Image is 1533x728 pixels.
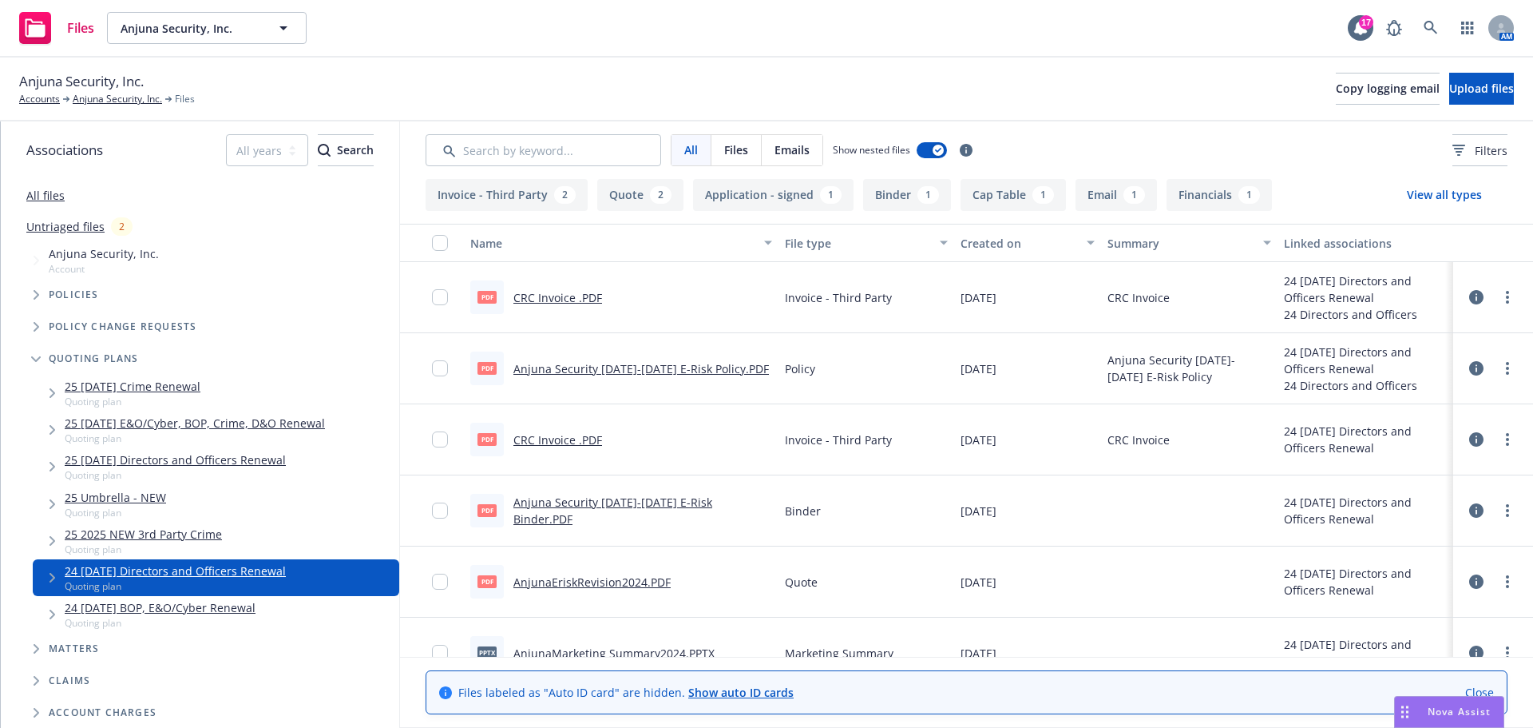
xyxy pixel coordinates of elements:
span: [DATE] [961,574,996,591]
div: 2 [111,217,133,236]
span: Binder [785,503,821,519]
span: Filters [1452,142,1507,159]
div: Linked associations [1284,235,1447,252]
span: CRC Invoice [1107,432,1170,448]
a: Report a Bug [1378,12,1410,44]
div: File type [785,235,930,252]
div: 1 [1123,186,1145,204]
a: All files [26,188,65,203]
a: Untriaged files [26,218,105,235]
span: Anjuna Security [DATE]-[DATE] E-Risk Policy [1107,352,1270,385]
span: Files [724,141,748,158]
a: more [1498,359,1517,378]
span: Quoting plan [65,543,222,556]
span: Show nested files [833,143,910,157]
div: 17 [1359,15,1373,30]
input: Search by keyword... [426,134,661,166]
div: Summary [1107,235,1253,252]
span: Emails [774,141,810,158]
a: AnjunaEriskRevision2024.PDF [513,575,671,590]
span: Quoting plan [65,506,166,519]
span: Quoting plan [65,579,286,593]
div: 24 [DATE] Directors and Officers Renewal [1284,273,1447,306]
a: 24 [DATE] Directors and Officers Renewal [65,563,286,579]
a: Show auto ID cards [688,685,794,700]
input: Toggle Row Selected [432,503,448,519]
div: 1 [917,186,939,204]
button: Cap Table [961,179,1066,211]
span: Matters [49,644,99,654]
div: 24 Directors and Officers [1284,306,1447,323]
span: Claims [49,676,90,686]
a: more [1498,288,1517,307]
span: CRC Invoice [1107,289,1170,306]
span: Anjuna Security, Inc. [121,20,259,37]
a: 25 [DATE] Directors and Officers Renewal [65,452,286,468]
span: Nova Assist [1428,705,1491,718]
div: 1 [1238,186,1260,204]
span: Quoting plan [65,616,255,630]
div: 24 [DATE] Directors and Officers Renewal [1284,423,1447,456]
div: Drag to move [1395,697,1415,727]
a: Anjuna Security [DATE]-[DATE] E-Risk Policy.PDF [513,361,769,376]
a: CRC Invoice .PDF [513,432,602,448]
span: Quote [785,574,818,591]
a: 25 [DATE] Crime Renewal [65,378,200,395]
button: Name [464,224,778,262]
input: Toggle Row Selected [432,574,448,590]
div: Search [318,135,374,165]
button: View all types [1381,179,1507,211]
a: 24 [DATE] BOP, E&O/Cyber Renewal [65,599,255,616]
a: Anjuna Security, Inc. [73,92,162,106]
button: Created on [954,224,1101,262]
a: more [1498,430,1517,449]
a: Search [1415,12,1447,44]
input: Toggle Row Selected [432,289,448,305]
input: Toggle Row Selected [432,645,448,661]
div: 24 [DATE] Directors and Officers Renewal [1284,565,1447,599]
span: [DATE] [961,645,996,662]
div: 1 [820,186,842,204]
div: 24 Directors and Officers [1284,377,1447,394]
a: CRC Invoice .PDF [513,290,602,305]
div: 2 [650,186,671,204]
button: Summary [1101,224,1277,262]
span: Filters [1475,142,1507,159]
span: Policy [785,360,815,377]
span: Account [49,262,159,276]
span: All [684,141,698,158]
a: 25 [DATE] E&O/Cyber, BOP, Crime, D&O Renewal [65,415,325,432]
div: 1 [1032,186,1054,204]
span: Quoting plan [65,432,325,445]
button: SearchSearch [318,134,374,166]
span: Associations [26,140,103,161]
span: Policies [49,290,99,300]
a: Switch app [1452,12,1483,44]
div: 2 [554,186,576,204]
button: Application - signed [693,179,854,211]
svg: Search [318,144,331,157]
div: 24 [DATE] Directors and Officers Renewal [1284,494,1447,527]
button: Copy logging email [1336,73,1440,105]
span: [DATE] [961,289,996,306]
button: File type [778,224,954,262]
span: PDF [477,433,497,445]
button: Upload files [1449,73,1514,105]
div: 24 [DATE] Directors and Officers Renewal [1284,636,1447,670]
span: [DATE] [961,360,996,377]
button: Linked associations [1277,224,1453,262]
button: Quote [597,179,683,211]
button: Binder [863,179,951,211]
a: more [1498,501,1517,520]
button: Financials [1167,179,1272,211]
span: Invoice - Third Party [785,289,892,306]
span: PDF [477,362,497,374]
span: Quoting plans [49,354,139,364]
span: Files [67,22,94,34]
a: Accounts [19,92,60,106]
span: Quoting plan [65,468,286,482]
span: PDF [477,291,497,303]
a: AnjunaMarketing Summary2024.PPTX [513,646,715,661]
button: Invoice - Third Party [426,179,588,211]
a: more [1498,643,1517,662]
